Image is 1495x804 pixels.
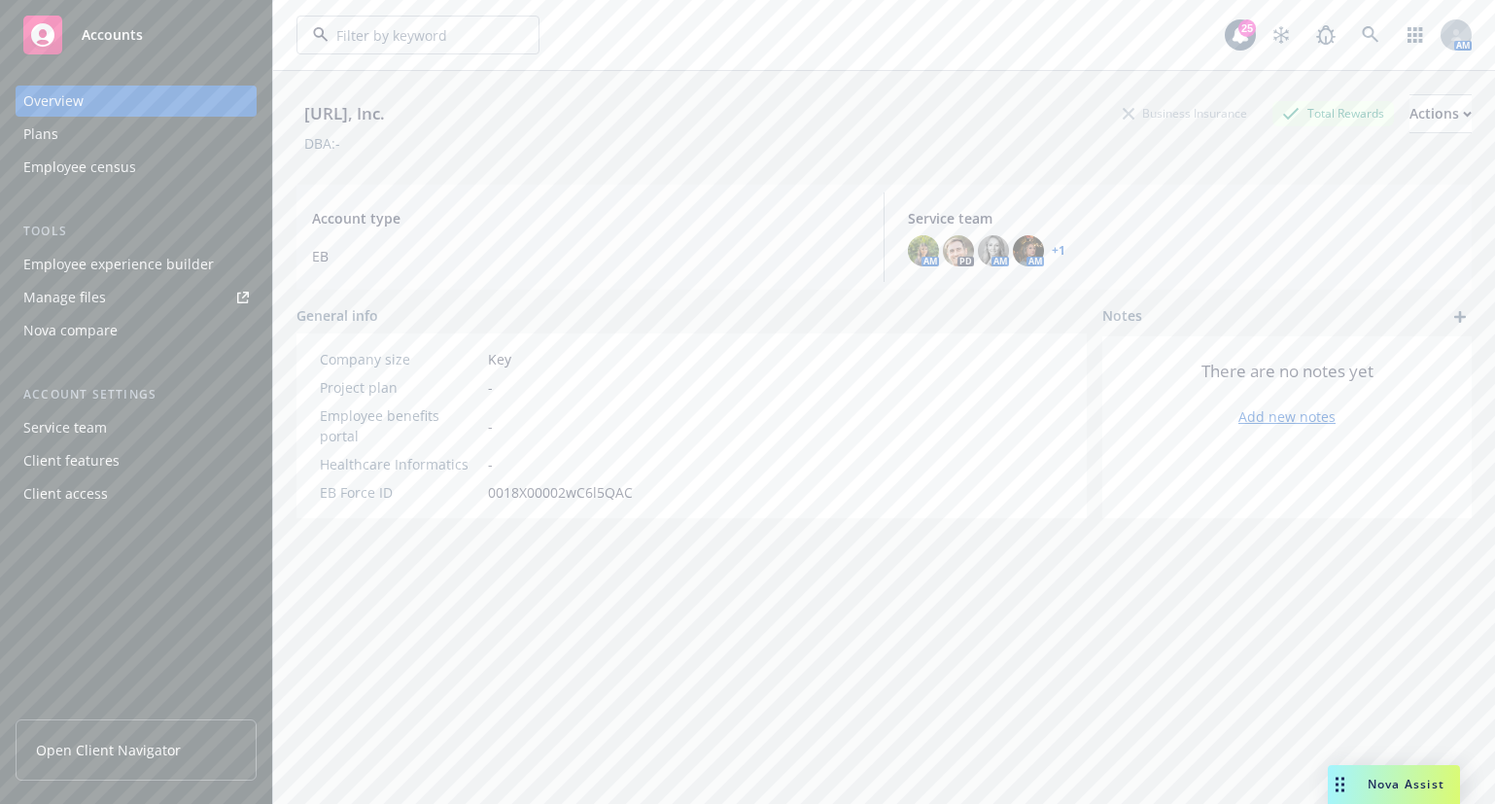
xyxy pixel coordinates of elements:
a: Nova compare [16,315,257,346]
a: Employee census [16,152,257,183]
span: Accounts [82,27,143,43]
img: photo [978,235,1009,266]
span: Open Client Navigator [36,740,181,760]
span: Service team [908,208,1456,228]
span: - [488,454,493,474]
a: add [1448,305,1472,329]
div: Plans [23,119,58,150]
span: - [488,416,493,437]
div: Employee experience builder [23,249,214,280]
span: - [488,377,493,398]
span: Notes [1102,305,1142,329]
span: General info [296,305,378,326]
img: photo [1013,235,1044,266]
div: Account settings [16,385,257,404]
div: EB Force ID [320,482,480,503]
a: Manage files [16,282,257,313]
div: Company size [320,349,480,369]
img: photo [943,235,974,266]
button: Nova Assist [1328,765,1460,804]
div: Healthcare Informatics [320,454,480,474]
a: Client access [16,478,257,509]
div: Client features [23,445,120,476]
div: DBA: - [304,133,340,154]
a: Employee experience builder [16,249,257,280]
div: Service team [23,412,107,443]
div: Business Insurance [1113,101,1257,125]
div: Tools [16,222,257,241]
a: Switch app [1396,16,1435,54]
div: Nova compare [23,315,118,346]
a: Plans [16,119,257,150]
div: 25 [1238,19,1256,37]
a: Report a Bug [1306,16,1345,54]
a: Accounts [16,8,257,62]
div: Employee benefits portal [320,405,480,446]
div: Employee census [23,152,136,183]
img: photo [908,235,939,266]
a: Add new notes [1238,406,1336,427]
a: Service team [16,412,257,443]
span: Key [488,349,511,369]
a: Search [1351,16,1390,54]
span: There are no notes yet [1201,360,1373,383]
a: Overview [16,86,257,117]
a: Stop snowing [1262,16,1301,54]
div: Manage files [23,282,106,313]
div: Project plan [320,377,480,398]
div: Actions [1409,95,1472,132]
span: EB [312,246,860,266]
button: Actions [1409,94,1472,133]
a: +1 [1052,245,1065,257]
input: Filter by keyword [329,25,500,46]
div: Client access [23,478,108,509]
span: 0018X00002wC6l5QAC [488,482,633,503]
div: Drag to move [1328,765,1352,804]
div: Overview [23,86,84,117]
span: Nova Assist [1368,776,1444,792]
span: Account type [312,208,860,228]
div: Total Rewards [1272,101,1394,125]
a: Client features [16,445,257,476]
